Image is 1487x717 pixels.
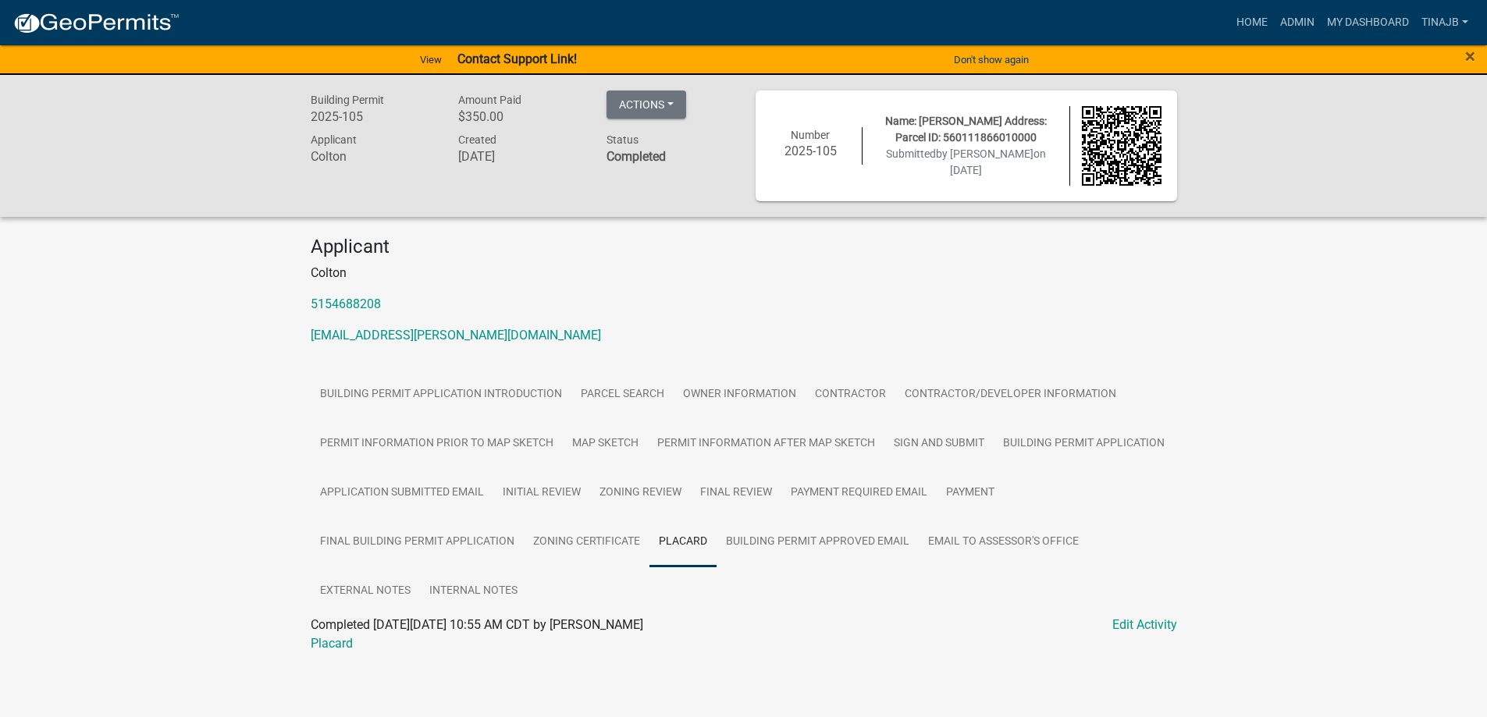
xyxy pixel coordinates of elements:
span: Amount Paid [458,94,521,106]
img: QR code [1082,106,1161,186]
span: Number [791,129,830,141]
a: Contractor/Developer Information [895,370,1126,420]
span: Name: [PERSON_NAME] Address: Parcel ID: 560111866010000 [885,115,1047,144]
a: Final Building Permit Application [311,517,524,567]
a: Owner Information [674,370,806,420]
h6: 2025-105 [771,144,851,158]
span: Completed [DATE][DATE] 10:55 AM CDT by [PERSON_NAME] [311,617,643,632]
a: Building Permit Application Introduction [311,370,571,420]
strong: Contact Support Link! [457,51,577,66]
a: Initial Review [493,468,590,518]
a: View [414,47,448,73]
a: Contractor [806,370,895,420]
h6: $350.00 [458,109,583,124]
a: Permit Information Prior to Map Sketch [311,419,563,469]
a: Building Permit Application [994,419,1174,469]
span: Created [458,133,496,146]
a: Edit Activity [1112,616,1177,634]
a: Final Review [691,468,781,518]
a: Email to Assessor's Office [919,517,1088,567]
a: Placard [311,636,353,651]
a: Map Sketch [563,419,648,469]
strong: Completed [607,149,666,164]
p: Colton [311,264,1177,282]
a: My Dashboard [1321,8,1415,37]
span: Building Permit [311,94,384,106]
a: Admin [1274,8,1321,37]
a: Payment [937,468,1004,518]
button: Don't show again [948,47,1035,73]
h4: Applicant [311,236,1177,258]
span: Status [607,133,639,146]
a: Building Permit Approved Email [717,517,919,567]
button: Actions [607,91,686,119]
h6: Colton [311,149,436,164]
a: Internal Notes [420,566,527,616]
a: External Notes [311,566,420,616]
a: Placard [649,517,717,567]
a: Zoning Review [590,468,691,518]
button: Close [1465,47,1475,66]
a: Sign and Submit [884,419,994,469]
span: Applicant [311,133,357,146]
a: Application Submitted Email [311,468,493,518]
a: Home [1230,8,1274,37]
a: Zoning Certificate [524,517,649,567]
a: [EMAIL_ADDRESS][PERSON_NAME][DOMAIN_NAME] [311,328,601,343]
a: Payment Required Email [781,468,937,518]
a: Permit Information After Map Sketch [648,419,884,469]
span: × [1465,45,1475,67]
a: Tinajb [1415,8,1475,37]
a: Parcel search [571,370,674,420]
h6: [DATE] [458,149,583,164]
h6: 2025-105 [311,109,436,124]
span: by [PERSON_NAME] [936,147,1033,160]
span: Submitted on [DATE] [886,147,1046,176]
a: 5154688208 [311,296,381,311]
